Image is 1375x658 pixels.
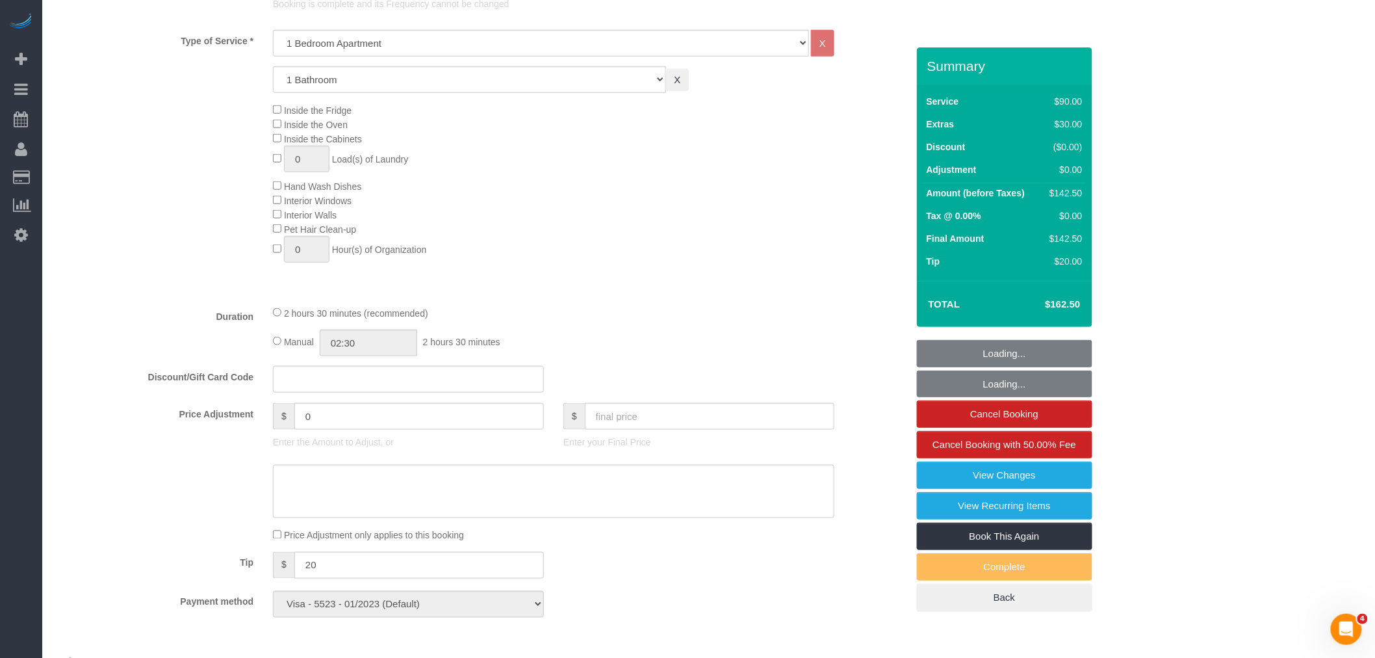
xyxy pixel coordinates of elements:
label: Final Amount [927,232,984,245]
span: Manual [284,337,314,347]
div: $142.50 [1044,187,1082,200]
span: Inside the Oven [284,120,348,130]
p: Enter the Amount to Adjust, or [273,436,544,449]
img: Automaid Logo [8,13,34,31]
span: 4 [1357,614,1368,624]
span: 2 hours 30 minutes [423,337,500,347]
input: final price [585,403,834,430]
span: $ [273,403,294,430]
a: View Recurring Items [917,492,1092,520]
h4: $162.50 [1006,299,1080,310]
span: 2 hours 30 minutes (recommended) [284,308,428,319]
label: Tip [45,552,263,570]
span: Hand Wash Dishes [284,181,361,192]
label: Discount [927,140,966,153]
span: Inside the Cabinets [284,134,362,144]
label: Type of Service * [45,30,263,47]
label: Tax @ 0.00% [927,209,981,222]
div: $0.00 [1044,209,1082,222]
span: Pet Hair Clean-up [284,224,356,235]
span: Cancel Booking with 50.00% Fee [932,439,1076,450]
span: Inside the Fridge [284,105,352,116]
div: $20.00 [1044,255,1082,268]
h3: Summary [927,59,1086,73]
div: $142.50 [1044,232,1082,245]
span: $ [273,552,294,579]
span: $ [563,403,585,430]
label: Adjustment [927,163,977,176]
div: $0.00 [1044,163,1082,176]
div: $90.00 [1044,95,1082,108]
span: Hour(s) of Organization [332,244,427,255]
label: Amount (before Taxes) [927,187,1025,200]
label: Duration [45,306,263,323]
iframe: Intercom live chat [1331,614,1362,645]
span: Price Adjustment only applies to this booking [284,531,464,541]
a: Cancel Booking [917,401,1092,428]
a: Back [917,584,1092,611]
label: Payment method [45,591,263,609]
a: Book This Again [917,523,1092,550]
span: Interior Walls [284,210,337,220]
label: Service [927,95,959,108]
label: Extras [927,118,955,131]
p: Enter your Final Price [563,436,834,449]
span: Load(s) of Laundry [332,154,409,164]
a: X [665,69,689,91]
div: ($0.00) [1044,140,1082,153]
label: Price Adjustment [45,403,263,421]
span: Interior Windows [284,196,352,206]
a: View Changes [917,462,1092,489]
strong: Total [929,298,960,309]
a: Cancel Booking with 50.00% Fee [917,431,1092,458]
label: Tip [927,255,940,268]
label: Discount/Gift Card Code [45,366,263,384]
div: $30.00 [1044,118,1082,131]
